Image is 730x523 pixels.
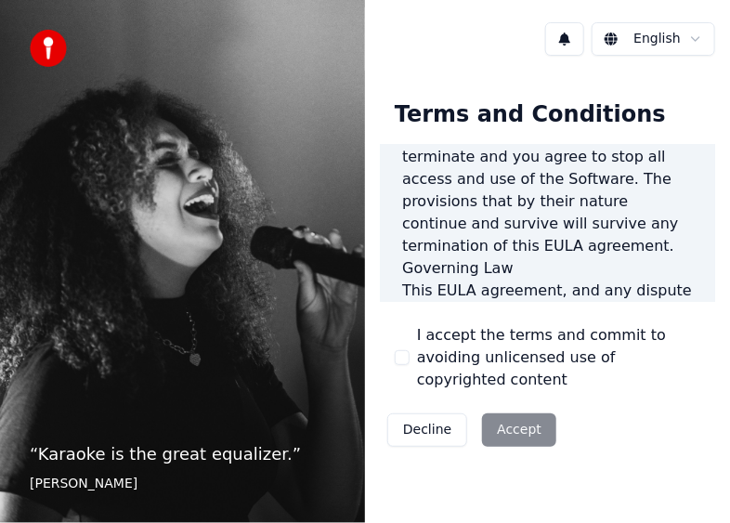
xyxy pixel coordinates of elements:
p: It will also terminate immediately if you fail to comply with any term of this EULA agreement. Up... [402,34,693,257]
p: “ Karaoke is the great equalizer. ” [30,441,335,467]
h3: Governing Law [402,257,693,280]
button: Decline [387,413,467,447]
div: Terms and Conditions [380,85,681,145]
label: I accept the terms and commit to avoiding unlicensed use of copyrighted content [417,324,700,391]
img: youka [30,30,67,67]
footer: [PERSON_NAME] [30,475,335,493]
p: This EULA agreement, and any dispute arising out of or in connection with this EULA agreement, sh... [402,280,693,391]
